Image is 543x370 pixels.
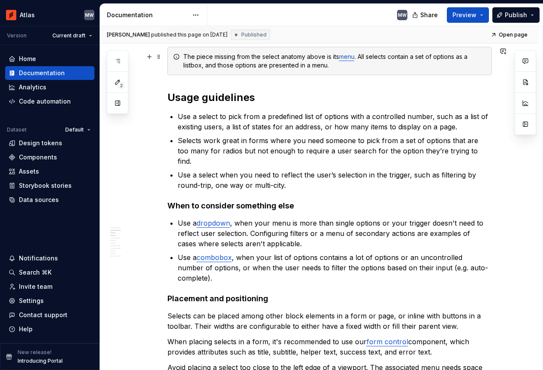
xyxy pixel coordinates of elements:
[5,251,94,265] button: Notifications
[151,31,228,38] div: published this page on [DATE]
[408,7,443,23] button: Share
[5,80,94,94] a: Analytics
[19,254,58,263] div: Notifications
[339,53,355,60] a: menu
[19,97,71,106] div: Code automation
[19,55,36,63] div: Home
[2,6,98,24] button: AtlasMW
[19,282,52,291] div: Invite team
[5,322,94,336] button: Help
[5,150,94,164] a: Components
[178,170,492,190] p: Use a select when you need to reflect the user’s selection in the trigger, such as filtering by r...
[5,136,94,150] a: Design tokens
[492,7,540,23] button: Publish
[7,32,27,39] div: Version
[61,124,94,136] button: Default
[19,325,33,333] div: Help
[167,311,492,331] p: Selects can be placed among other block elements in a form or page, or inline with buttons in a t...
[19,268,52,277] div: Search ⌘K
[49,30,96,42] button: Current draft
[420,11,438,19] span: Share
[398,12,406,18] div: MW
[178,252,492,283] p: Use a , when your list of options contains a lot of options or an uncontrolled number of options,...
[167,336,492,357] p: When placing selects in a form, it's recommended to use our component, which provides attributes ...
[178,111,492,132] p: Use a select to pick from a predefined list of options with a controlled number, such as a list o...
[183,52,486,70] div: The piece missing from the select anatomy above is its . All selects contain a set of options as ...
[5,165,94,178] a: Assets
[19,69,65,77] div: Documentation
[19,297,44,305] div: Settings
[19,196,59,204] div: Data sources
[107,31,150,38] span: [PERSON_NAME]
[5,193,94,207] a: Data sources
[18,358,63,364] p: Introducing Portal
[5,266,94,279] button: Search ⌘K
[505,11,527,19] span: Publish
[452,11,476,19] span: Preview
[5,52,94,66] a: Home
[6,10,16,20] img: 102f71e4-5f95-4b3f-aebe-9cae3cf15d45.png
[197,219,230,227] a: dropdown
[447,7,489,23] button: Preview
[18,349,52,356] p: New release!
[167,294,492,304] h4: Placement and positioning
[19,153,57,162] div: Components
[241,31,267,38] span: Published
[107,11,188,19] div: Documentation
[5,280,94,294] a: Invite team
[118,82,124,89] span: 2
[367,337,408,346] a: form control
[5,294,94,308] a: Settings
[178,218,492,249] p: Use a , when your menu is more than single options or your trigger doesn't need to reflect user s...
[7,126,27,133] div: Dataset
[5,179,94,193] a: Storybook stories
[5,95,94,108] a: Code automation
[20,11,35,19] div: Atlas
[499,31,528,38] span: Open page
[5,66,94,80] a: Documentation
[19,181,72,190] div: Storybook stories
[167,91,492,104] h2: Usage guidelines
[52,32,85,39] span: Current draft
[488,29,531,41] a: Open page
[5,308,94,322] button: Contact support
[178,135,492,166] p: Selects work great in forms where you need someone to pick from a set of options that are too man...
[19,83,46,92] div: Analytics
[19,139,62,147] div: Design tokens
[85,12,94,18] div: MW
[65,126,84,133] span: Default
[197,253,232,262] a: combobox
[19,167,39,176] div: Assets
[167,201,492,211] h4: When to consider something else
[19,311,67,319] div: Contact support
